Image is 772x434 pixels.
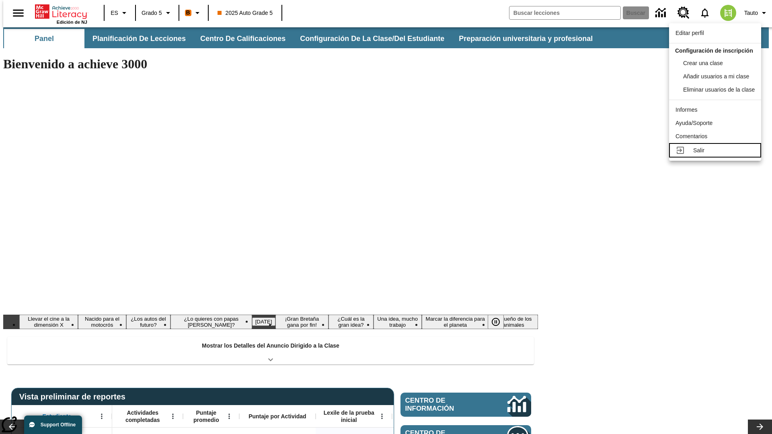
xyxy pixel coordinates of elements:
span: Salir [693,147,704,154]
span: Comentarios [675,133,707,139]
span: Informes [675,106,697,113]
span: Editar perfil [675,30,704,36]
span: Añadir usuarios a mi clase [683,73,749,80]
span: Ayuda/Soporte [675,120,712,126]
span: Configuración de inscripción [675,47,753,54]
span: Crear una clase [683,60,723,66]
span: Eliminar usuarios de la clase [683,86,755,93]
